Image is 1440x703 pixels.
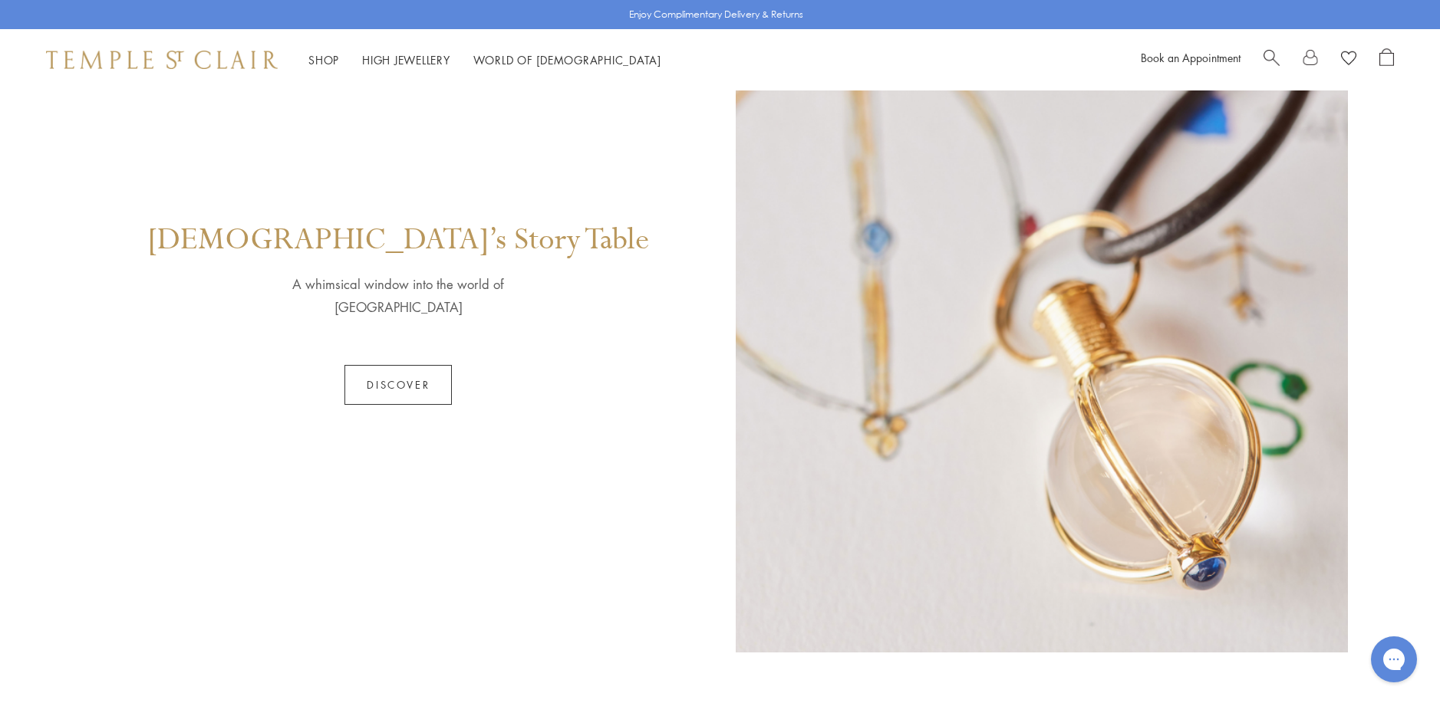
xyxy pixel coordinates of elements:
p: A whimsical window into the world of [GEOGRAPHIC_DATA] [239,273,558,365]
a: Discover [344,365,452,405]
a: World of [DEMOGRAPHIC_DATA]World of [DEMOGRAPHIC_DATA] [473,52,661,67]
a: High JewelleryHigh Jewellery [362,52,450,67]
nav: Main navigation [308,51,661,70]
a: View Wishlist [1341,48,1356,71]
a: Search [1264,48,1280,71]
a: ShopShop [308,52,339,67]
iframe: Gorgias live chat messenger [1363,631,1425,688]
img: Temple St. Clair [46,51,278,69]
a: Book an Appointment [1141,50,1241,65]
h1: [DEMOGRAPHIC_DATA]’s Story Table [148,223,649,273]
a: Open Shopping Bag [1379,48,1394,71]
p: Enjoy Complimentary Delivery & Returns [629,7,803,22]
